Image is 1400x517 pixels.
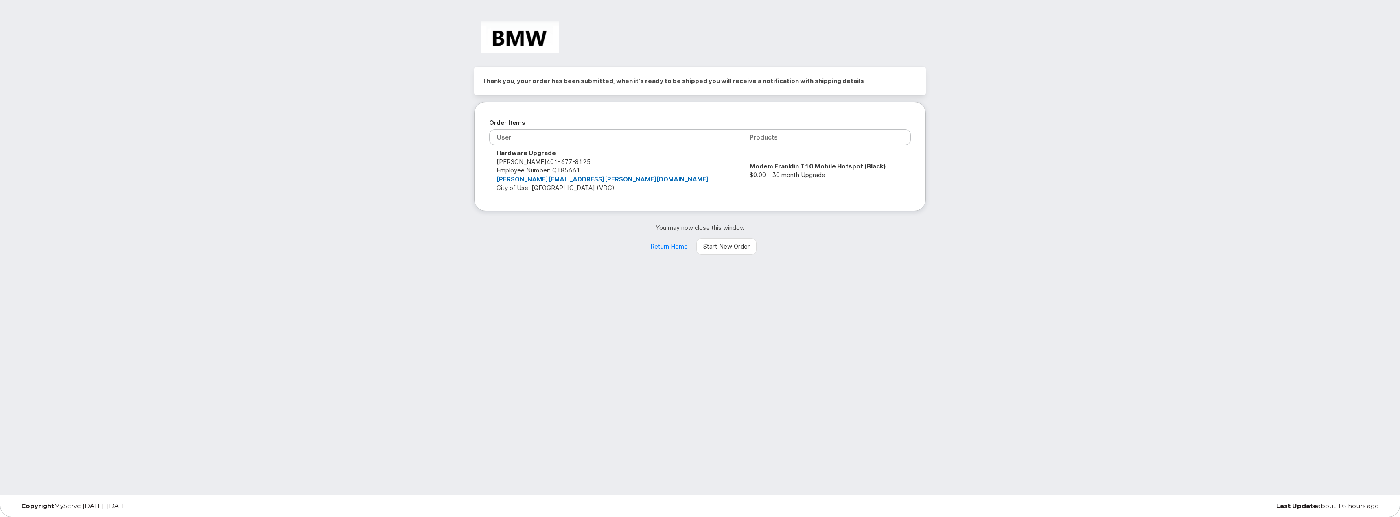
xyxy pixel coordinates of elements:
[643,238,695,255] a: Return Home
[497,166,580,174] span: Employee Number: QT85661
[750,162,886,170] strong: Modem Franklin T10 Mobile Hotspot (Black)
[547,158,591,166] span: 401
[482,75,918,87] h2: Thank you, your order has been submitted, when it's ready to be shipped you will receive a notifi...
[497,175,709,183] a: [PERSON_NAME][EMAIL_ADDRESS][PERSON_NAME][DOMAIN_NAME]
[489,145,742,196] td: [PERSON_NAME] City of Use: [GEOGRAPHIC_DATA] (VDC)
[15,503,472,509] div: MyServe [DATE]–[DATE]
[558,158,572,166] span: 677
[696,238,757,255] a: Start New Order
[928,503,1385,509] div: about 16 hours ago
[572,158,591,166] span: 8125
[489,129,742,145] th: User
[474,223,926,232] p: You may now close this window
[742,145,911,196] td: $0.00 - 30 month Upgrade
[1276,502,1317,510] strong: Last Update
[742,129,911,145] th: Products
[497,149,556,157] strong: Hardware Upgrade
[481,21,559,53] img: BMW Manufacturing Co LLC
[489,117,911,129] h2: Order Items
[21,502,54,510] strong: Copyright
